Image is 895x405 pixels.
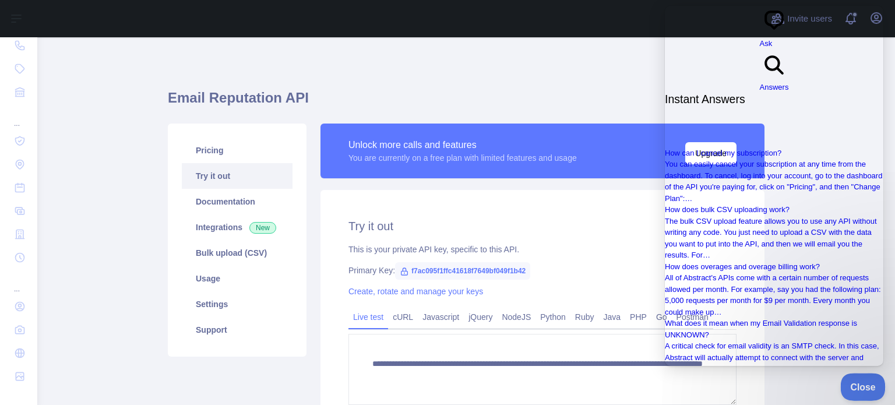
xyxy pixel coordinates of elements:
a: Ruby [570,308,599,326]
a: Javascript [418,308,464,326]
a: NodeJS [497,308,535,326]
div: Primary Key: [348,265,737,276]
iframe: Help Scout Beacon - Close [841,373,886,400]
a: Java [599,308,626,326]
a: Support [182,317,293,343]
span: f7ac095f1ffc41618f7649bf049f1b42 [395,262,530,280]
h1: Email Reputation API [168,89,764,117]
a: Documentation [182,189,293,214]
a: Integrations New [182,214,293,240]
a: Usage [182,266,293,291]
a: Python [535,308,570,326]
a: Try it out [182,163,293,189]
iframe: Help Scout Beacon - Live Chat, Contact Form, and Knowledge Base [665,6,883,366]
div: Unlock more calls and features [348,138,577,152]
a: Live test [348,308,388,326]
a: jQuery [464,308,497,326]
span: New [249,222,276,234]
div: You are currently on a free plan with limited features and usage [348,152,577,164]
h2: Try it out [348,218,737,234]
a: Create, rotate and manage your keys [348,287,483,296]
a: Bulk upload (CSV) [182,240,293,266]
a: Go [651,308,672,326]
div: ... [9,270,28,294]
a: Settings [182,291,293,317]
a: Pricing [182,138,293,163]
div: ... [9,105,28,128]
a: PHP [625,308,651,326]
a: cURL [388,308,418,326]
div: This is your private API key, specific to this API. [348,244,737,255]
